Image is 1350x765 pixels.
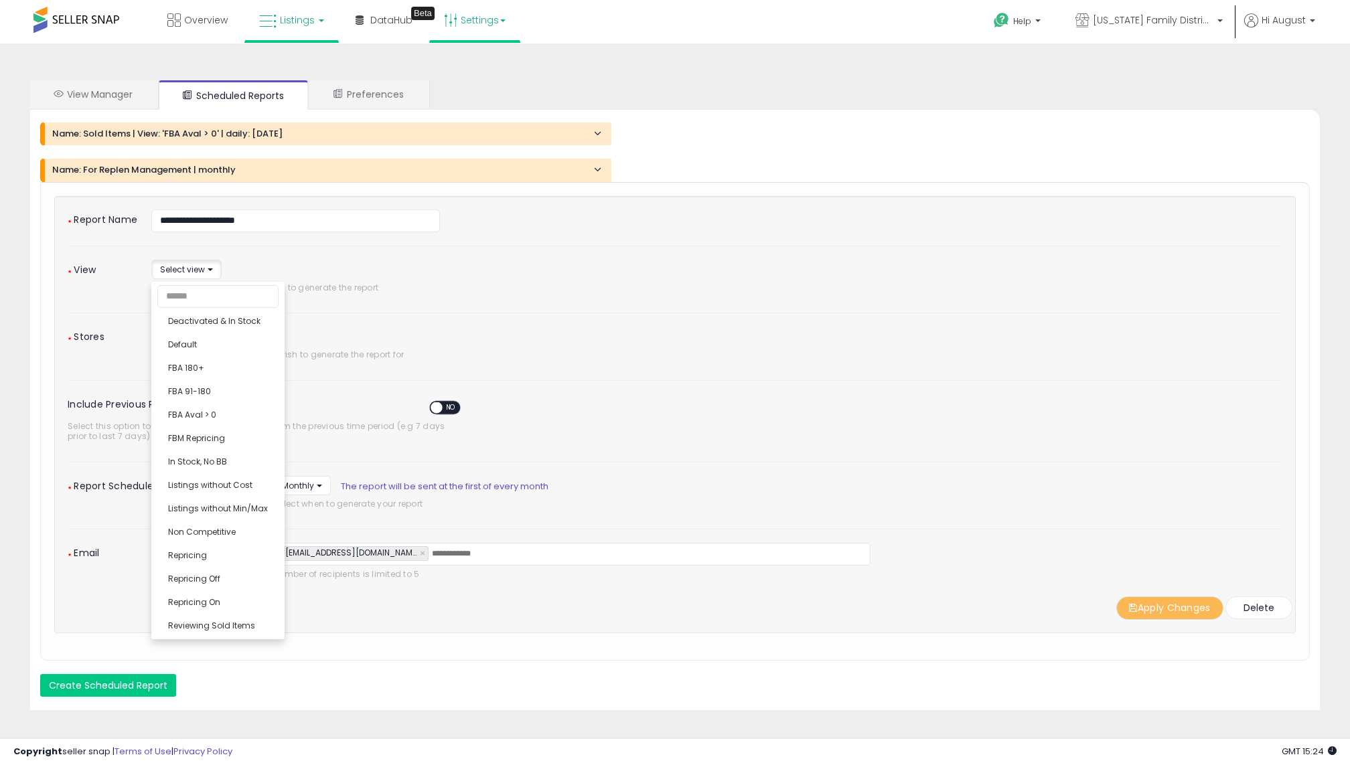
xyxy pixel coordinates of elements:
[68,551,72,558] span: ★
[58,209,141,224] label: Report Name
[40,674,176,697] button: Create Scheduled Report
[273,476,331,495] button: Monthly
[1282,745,1337,758] span: 2025-10-14 15:24 GMT
[58,327,141,341] label: Stores
[442,402,461,413] span: NO
[309,80,428,108] a: Preferences
[333,89,343,98] i: User Preferences
[273,499,1282,509] span: Select when to generate your report
[168,362,204,373] span: FBA 180+
[168,596,220,608] span: Repricing On
[115,745,171,758] a: Terms of Use
[1116,596,1223,620] button: Apply Changes
[370,13,412,27] span: DataHub
[30,80,157,108] a: View Manager
[13,746,232,758] div: seller snap | |
[168,432,225,444] span: FBM Repricing
[168,549,207,561] span: Repricing
[68,268,72,274] span: ★
[1225,596,1292,619] button: Delete
[168,409,216,420] span: FBA Aval > 0
[168,573,220,584] span: Repricing Off
[1013,15,1031,27] span: Help
[168,620,255,631] span: Reviewing Sold Items
[1262,13,1306,27] span: Hi August
[52,165,601,175] h4: Name: For Replen Management | monthly
[160,264,205,275] span: Select view
[1093,13,1213,27] span: [US_STATE] Family Distribution
[184,13,228,27] span: Overview
[151,260,222,279] button: Select view
[280,13,315,27] span: Listings
[983,2,1054,44] a: Help
[331,476,1172,493] span: The report will be sent at the first of every month
[68,335,72,341] span: ★
[411,7,435,20] div: Tooltip anchor
[282,480,314,491] span: Monthly
[58,476,263,490] label: Report Schedule
[54,89,63,98] i: View Manager
[68,218,72,224] span: ★
[68,485,72,491] span: ★
[283,547,417,558] span: [EMAIL_ADDRESS][DOMAIN_NAME]
[13,745,62,758] strong: Copyright
[168,386,211,397] span: FBA 91-180
[168,526,236,537] span: Non Competitive
[168,339,197,350] span: Default
[168,503,268,514] span: Listings without Min/Max
[168,315,260,327] span: Deactivated & In Stock
[993,12,1010,29] i: Get Help
[151,349,739,359] span: Select one or more stores you wish to generate the report for
[159,80,308,110] a: Scheduled Reports
[58,260,141,274] label: View
[52,129,601,139] h4: Name: Sold Items | View: 'FBA Aval > 0' | daily: [DATE]
[168,479,252,491] span: Listings without Cost
[68,421,459,442] span: Select this option to include columns with data from the previous time period (e.g 7 days prior t...
[68,394,473,418] label: Include Previous Period
[151,282,852,292] span: Select the View that will be used to generate the report
[58,543,263,557] label: Email
[1244,13,1315,44] a: Hi August
[168,456,227,467] span: In Stock, No BB
[183,90,192,100] i: Scheduled Reports
[420,547,428,560] a: ×
[173,745,232,758] a: Privacy Policy
[273,569,871,579] span: Number of recipients is limited to 5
